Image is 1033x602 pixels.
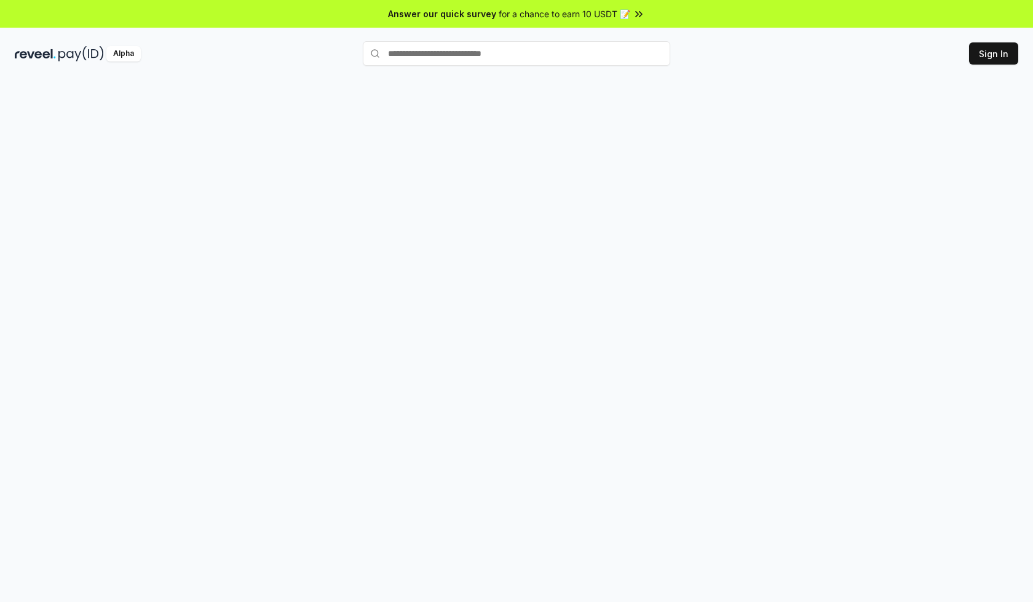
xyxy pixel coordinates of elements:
[499,7,630,20] span: for a chance to earn 10 USDT 📝
[969,42,1018,65] button: Sign In
[58,46,104,61] img: pay_id
[106,46,141,61] div: Alpha
[15,46,56,61] img: reveel_dark
[388,7,496,20] span: Answer our quick survey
